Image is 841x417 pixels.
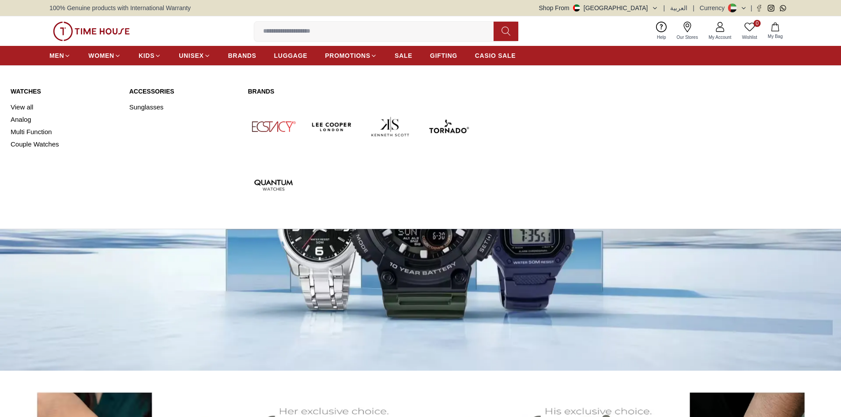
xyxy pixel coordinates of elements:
a: View all [11,101,119,113]
img: Ecstacy [248,101,299,152]
span: 0 [754,20,761,27]
a: SALE [395,48,412,64]
a: Help [652,20,671,42]
span: MEN [49,51,64,60]
a: Instagram [768,5,774,11]
a: MEN [49,48,71,64]
a: Our Stores [671,20,703,42]
a: BRANDS [228,48,256,64]
span: WOMEN [88,51,114,60]
span: Wishlist [739,34,761,41]
span: 100% Genuine products with International Warranty [49,4,191,12]
span: PROMOTIONS [325,51,370,60]
img: ... [53,22,130,41]
span: KIDS [139,51,155,60]
a: LUGGAGE [274,48,308,64]
span: My Bag [764,33,786,40]
a: GIFTING [430,48,457,64]
span: Our Stores [673,34,701,41]
a: PROMOTIONS [325,48,377,64]
div: Currency [700,4,728,12]
a: Accessories [129,87,238,96]
span: LUGGAGE [274,51,308,60]
img: United Arab Emirates [573,4,580,11]
a: WOMEN [88,48,121,64]
img: Quantum [248,159,299,210]
span: My Account [705,34,735,41]
span: SALE [395,51,412,60]
a: Multi Function [11,126,119,138]
a: CASIO SALE [475,48,516,64]
a: Sunglasses [129,101,238,113]
a: Watches [11,87,119,96]
img: Lee Cooper [306,101,358,152]
span: GIFTING [430,51,457,60]
img: Kenneth Scott [365,101,416,152]
a: UNISEX [179,48,210,64]
span: CASIO SALE [475,51,516,60]
span: UNISEX [179,51,204,60]
a: Analog [11,113,119,126]
button: العربية [670,4,687,12]
a: Facebook [756,5,762,11]
a: Whatsapp [780,5,786,11]
button: My Bag [762,21,788,41]
a: Brands [248,87,474,96]
a: Couple Watches [11,138,119,150]
span: | [750,4,752,12]
span: BRANDS [228,51,256,60]
button: Shop From[GEOGRAPHIC_DATA] [539,4,658,12]
span: | [664,4,665,12]
span: | [693,4,694,12]
a: 0Wishlist [737,20,762,42]
img: Tornado [423,101,474,152]
span: Help [653,34,670,41]
a: KIDS [139,48,161,64]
